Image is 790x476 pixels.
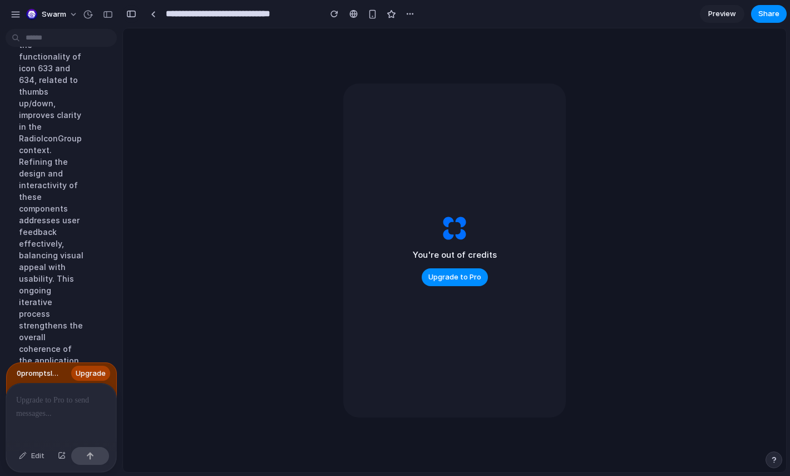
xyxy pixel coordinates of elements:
span: Swarm [42,9,66,20]
button: Share [751,5,787,23]
button: Upgrade to Pro [422,268,488,286]
span: 0 prompt s left [17,368,63,379]
span: Preview [708,8,736,19]
span: Upgrade to Pro [428,272,481,283]
button: Swarm [22,6,83,23]
span: Share [758,8,779,19]
h2: You're out of credits [413,249,497,262]
div: To enrich screen reader interactions, please activate Accessibility in Grammarly extension settings [6,384,116,443]
button: Upgrade [71,366,110,381]
span: Upgrade [76,368,106,379]
a: Preview [700,5,744,23]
